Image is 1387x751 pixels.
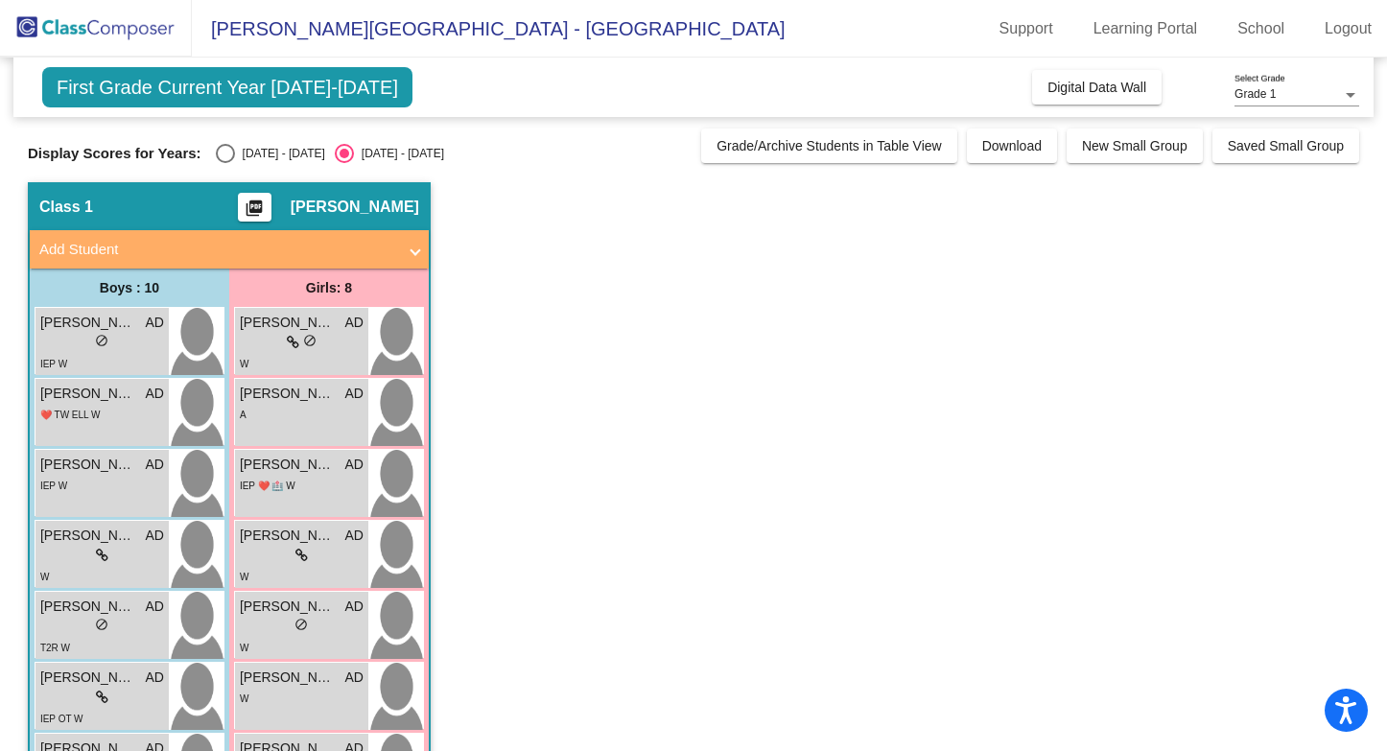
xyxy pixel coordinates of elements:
[145,668,163,688] span: AD
[40,455,136,475] span: [PERSON_NAME]
[344,668,363,688] span: AD
[235,145,325,162] div: [DATE] - [DATE]
[344,597,363,617] span: AD
[145,313,163,333] span: AD
[354,145,444,162] div: [DATE] - [DATE]
[40,572,49,582] span: W
[238,193,271,222] button: Print Students Details
[40,643,70,653] span: T2R W
[40,526,136,546] span: [PERSON_NAME]
[40,410,101,420] span: ❤️ TW ELL W
[40,313,136,333] span: [PERSON_NAME]
[291,198,419,217] span: [PERSON_NAME]
[344,526,363,546] span: AD
[28,145,201,162] span: Display Scores for Years:
[701,129,957,163] button: Grade/Archive Students in Table View
[229,269,429,307] div: Girls: 8
[1032,70,1162,105] button: Digital Data Wall
[240,643,248,653] span: W
[42,67,412,107] span: First Grade Current Year [DATE]-[DATE]
[240,693,248,704] span: W
[40,481,67,491] span: IEP W
[982,138,1042,153] span: Download
[145,455,163,475] span: AD
[1078,13,1213,44] a: Learning Portal
[39,239,396,261] mat-panel-title: Add Student
[145,597,163,617] span: AD
[1309,13,1387,44] a: Logout
[1228,138,1344,153] span: Saved Small Group
[40,668,136,688] span: [PERSON_NAME]
[344,313,363,333] span: AD
[40,384,136,404] span: [PERSON_NAME]
[717,138,942,153] span: Grade/Archive Students in Table View
[240,526,336,546] span: [PERSON_NAME]
[192,13,786,44] span: [PERSON_NAME][GEOGRAPHIC_DATA] - [GEOGRAPHIC_DATA]
[1067,129,1203,163] button: New Small Group
[240,455,336,475] span: [PERSON_NAME]
[39,198,93,217] span: Class 1
[240,597,336,617] span: [PERSON_NAME]
[303,334,317,347] span: do_not_disturb_alt
[40,359,67,369] span: IEP W
[240,668,336,688] span: [PERSON_NAME]
[1047,80,1146,95] span: Digital Data Wall
[145,526,163,546] span: AD
[95,334,108,347] span: do_not_disturb_alt
[240,481,295,491] span: IEP ❤️ 🏥 W
[1082,138,1187,153] span: New Small Group
[30,269,229,307] div: Boys : 10
[40,597,136,617] span: [PERSON_NAME]
[216,144,444,163] mat-radio-group: Select an option
[240,410,247,420] span: A
[240,313,336,333] span: [PERSON_NAME]
[1212,129,1359,163] button: Saved Small Group
[95,618,108,631] span: do_not_disturb_alt
[1234,87,1276,101] span: Grade 1
[240,572,248,582] span: W
[145,384,163,404] span: AD
[30,230,429,269] mat-expansion-panel-header: Add Student
[294,618,308,631] span: do_not_disturb_alt
[40,714,83,724] span: IEP OT W
[240,384,336,404] span: [PERSON_NAME]
[243,199,266,225] mat-icon: picture_as_pdf
[240,359,248,369] span: W
[967,129,1057,163] button: Download
[344,455,363,475] span: AD
[344,384,363,404] span: AD
[1222,13,1300,44] a: School
[984,13,1069,44] a: Support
